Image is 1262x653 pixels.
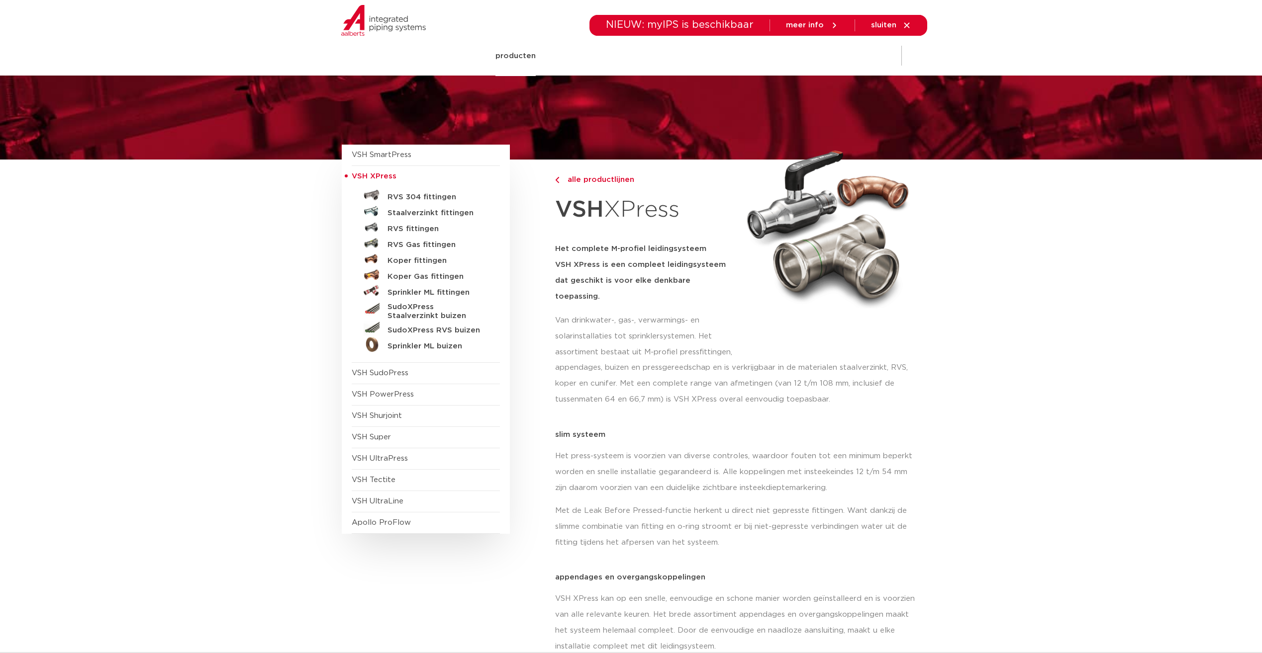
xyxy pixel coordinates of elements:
[352,497,403,505] a: VSH UltraLine
[786,21,839,30] a: meer info
[352,336,500,352] a: Sprinkler ML buizen
[352,321,500,336] a: SudoXPress RVS buizen
[352,151,411,159] a: VSH SmartPress
[352,219,500,235] a: RVS fittingen
[352,455,408,462] a: VSH UltraPress
[555,448,921,496] p: Het press-systeem is voorzien van diverse controles, waardoor fouten tot een minimum beperkt word...
[786,21,824,29] span: meer info
[352,203,500,219] a: Staalverzinkt fittingen
[680,36,722,76] a: downloads
[555,503,921,551] p: Met de Leak Before Pressed-functie herkent u direct niet gepresste fittingen. Want dankzij de sli...
[388,209,486,218] h5: Staalverzinkt fittingen
[352,433,391,441] a: VSH Super
[555,313,735,360] p: Van drinkwater-, gas-, verwarmings- en solarinstallaties tot sprinklersystemen. Het assortiment b...
[562,176,634,183] span: alle productlijnen
[555,177,559,183] img: chevron-right.svg
[606,20,754,30] span: NIEUW: myIPS is beschikbaar
[877,36,887,76] div: my IPS
[352,267,500,283] a: Koper Gas fittingen
[388,256,486,265] h5: Koper fittingen
[388,303,486,321] h5: SudoXPress Staalverzinkt buizen
[352,235,500,251] a: RVS Gas fittingen
[495,36,828,76] nav: Menu
[555,360,921,408] p: appendages, buizen en pressgereedschap en is verkrijgbaar in de materialen staalverzinkt, RVS, ko...
[388,288,486,297] h5: Sprinkler ML fittingen
[555,573,921,581] p: appendages en overgangskoppelingen
[793,36,828,76] a: over ons
[388,326,486,335] h5: SudoXPress RVS buizen
[388,342,486,351] h5: Sprinkler ML buizen
[555,431,921,438] p: slim systeem
[352,187,500,203] a: RVS 304 fittingen
[742,36,774,76] a: services
[388,241,486,249] h5: RVS Gas fittingen
[388,225,486,234] h5: RVS fittingen
[556,36,587,76] a: markten
[555,241,735,305] h5: Het complete M-profiel leidingsysteem VSH XPress is een compleet leidingsysteem dat geschikt is v...
[352,412,402,419] a: VSH Shurjoint
[388,193,486,202] h5: RVS 304 fittingen
[352,299,500,321] a: SudoXPress Staalverzinkt buizen
[352,283,500,299] a: Sprinkler ML fittingen
[871,21,896,29] span: sluiten
[352,391,414,398] a: VSH PowerPress
[352,369,408,377] a: VSH SudoPress
[495,36,536,76] a: producten
[352,251,500,267] a: Koper fittingen
[555,198,604,221] strong: VSH
[871,21,911,30] a: sluiten
[607,36,660,76] a: toepassingen
[555,191,735,229] h1: XPress
[555,174,735,186] a: alle productlijnen
[388,272,486,281] h5: Koper Gas fittingen
[352,172,396,180] span: VSH XPress
[352,519,411,526] a: Apollo ProFlow
[352,476,395,484] a: VSH Tectite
